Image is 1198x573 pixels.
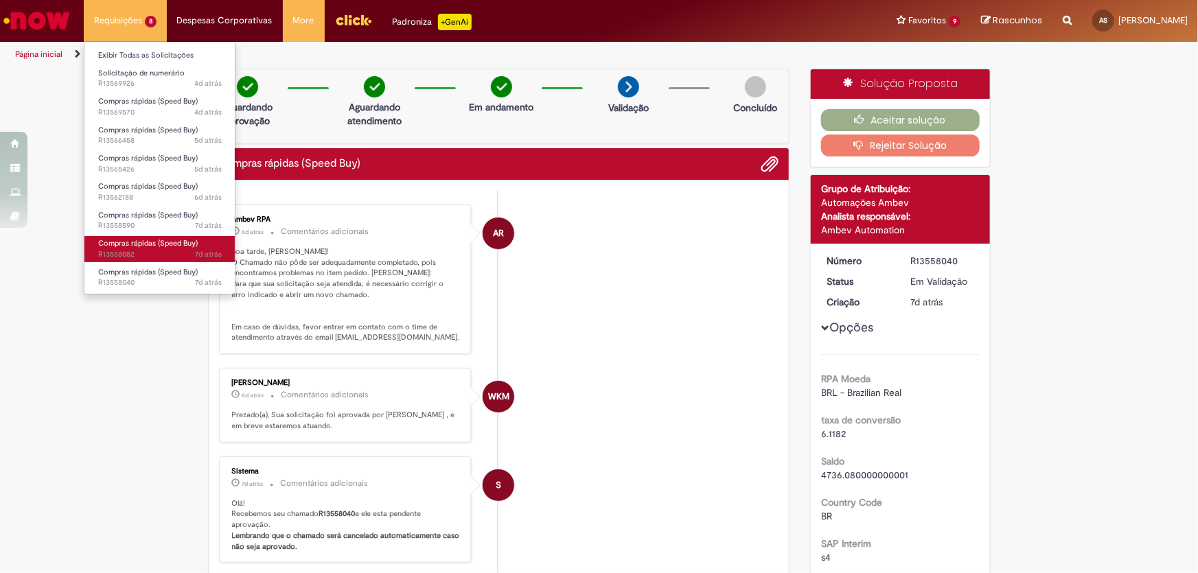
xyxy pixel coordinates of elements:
time: 23/09/2025 10:16:44 [911,296,943,308]
button: Adicionar anexos [761,155,779,173]
p: Aguardando Aprovação [214,100,281,128]
span: 6d atrás [194,192,222,202]
div: Ambev RPA [232,215,461,224]
a: Aberto R13566458 : Compras rápidas (Speed Buy) [84,123,235,148]
span: Compras rápidas (Speed Buy) [98,210,198,220]
div: Grupo de Atribuição: [821,182,980,196]
span: R13569926 [98,78,222,89]
span: Favoritos [908,14,946,27]
a: Página inicial [15,49,62,60]
span: AS [1099,16,1107,25]
ul: Trilhas de página [10,42,788,67]
div: 23/09/2025 10:16:44 [911,295,975,309]
span: Compras rápidas (Speed Buy) [98,181,198,191]
img: click_logo_yellow_360x200.png [335,10,372,30]
span: R13558590 [98,220,222,231]
p: +GenAi [438,14,472,30]
time: 24/09/2025 14:48:38 [242,228,264,236]
b: R13558040 [319,508,356,519]
h2: Compras rápidas (Speed Buy) Histórico de tíquete [219,158,361,170]
a: Aberto R13558082 : Compras rápidas (Speed Buy) [84,236,235,261]
div: Ambev Automation [821,223,980,237]
small: Comentários adicionais [281,226,369,237]
p: Aguardando atendimento [341,100,408,128]
b: Saldo [821,455,844,467]
small: Comentários adicionais [281,389,369,401]
span: R13569570 [98,107,222,118]
div: System [483,469,514,501]
div: Analista responsável: [821,209,980,223]
span: 8 [145,16,157,27]
button: Aceitar solução [821,109,980,131]
div: Sistema [232,467,461,476]
div: Automações Ambev [821,196,980,209]
span: 4736.080000000001 [821,469,908,481]
b: Country Code [821,496,882,508]
time: 26/09/2025 10:01:22 [194,107,222,117]
dt: Criação [816,295,901,309]
span: Compras rápidas (Speed Buy) [98,125,198,135]
a: Rascunhos [981,14,1042,27]
b: RPA Moeda [821,373,871,385]
span: 5d atrás [194,164,222,174]
b: Lembrando que o chamado será cancelado automaticamente caso não seja aprovado. [232,530,462,552]
span: 7d atrás [242,480,264,488]
span: Compras rápidas (Speed Buy) [98,153,198,163]
p: Prezado(a), Sua solicitação foi aprovada por [PERSON_NAME] , e em breve estaremos atuando. [232,410,461,431]
p: Em andamento [469,100,533,114]
time: 23/09/2025 11:29:56 [195,220,222,231]
a: Aberto R13562188 : Compras rápidas (Speed Buy) [84,179,235,204]
span: 4d atrás [194,107,222,117]
span: s4 [821,551,831,563]
span: Despesas Corporativas [177,14,273,27]
img: ServiceNow [1,7,72,34]
img: img-circle-grey.png [745,76,766,97]
span: R13566458 [98,135,222,146]
a: Aberto R13558590 : Compras rápidas (Speed Buy) [84,208,235,233]
dt: Número [816,254,901,268]
a: Aberto R13569570 : Compras rápidas (Speed Buy) [84,94,235,119]
span: AR [493,217,504,250]
span: S [496,469,501,502]
span: R13558082 [98,249,222,260]
span: R13562188 [98,192,222,203]
dt: Status [816,274,901,288]
time: 23/09/2025 10:16:56 [242,480,264,488]
p: Validação [608,101,649,115]
span: WKM [488,380,509,413]
div: R13558040 [911,254,975,268]
span: 6d atrás [242,228,264,236]
time: 24/09/2025 10:39:27 [194,192,222,202]
time: 24/09/2025 14:30:25 [242,391,264,399]
span: 7d atrás [195,220,222,231]
span: R13565426 [98,164,222,175]
img: check-circle-green.png [364,76,385,97]
span: BR [821,510,832,522]
span: More [293,14,314,27]
span: 5d atrás [194,135,222,145]
span: Compras rápidas (Speed Buy) [98,238,198,248]
span: Solicitação de numerário [98,68,185,78]
time: 25/09/2025 09:33:16 [194,164,222,174]
p: Boa tarde, [PERSON_NAME]! O Chamado não pôde ser adequadamente completado, pois encontramos probl... [232,246,461,343]
span: Compras rápidas (Speed Buy) [98,96,198,106]
div: Padroniza [393,14,472,30]
div: Em Validação [911,274,975,288]
p: Concluído [733,101,777,115]
a: Exibir Todas as Solicitações [84,48,235,63]
span: 6.1182 [821,428,846,440]
img: check-circle-green.png [237,76,258,97]
span: [PERSON_NAME] [1118,14,1188,26]
span: Compras rápidas (Speed Buy) [98,267,198,277]
small: Comentários adicionais [281,478,369,489]
a: Aberto R13565426 : Compras rápidas (Speed Buy) [84,151,235,176]
time: 25/09/2025 12:35:46 [194,135,222,145]
span: 7d atrás [911,296,943,308]
span: 4d atrás [194,78,222,89]
span: 6d atrás [242,391,264,399]
span: Rascunhos [993,14,1042,27]
span: Requisições [94,14,142,27]
p: Olá! Recebemos seu chamado e ele esta pendente aprovação. [232,498,461,552]
img: check-circle-green.png [491,76,512,97]
time: 23/09/2025 10:16:45 [195,277,222,288]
